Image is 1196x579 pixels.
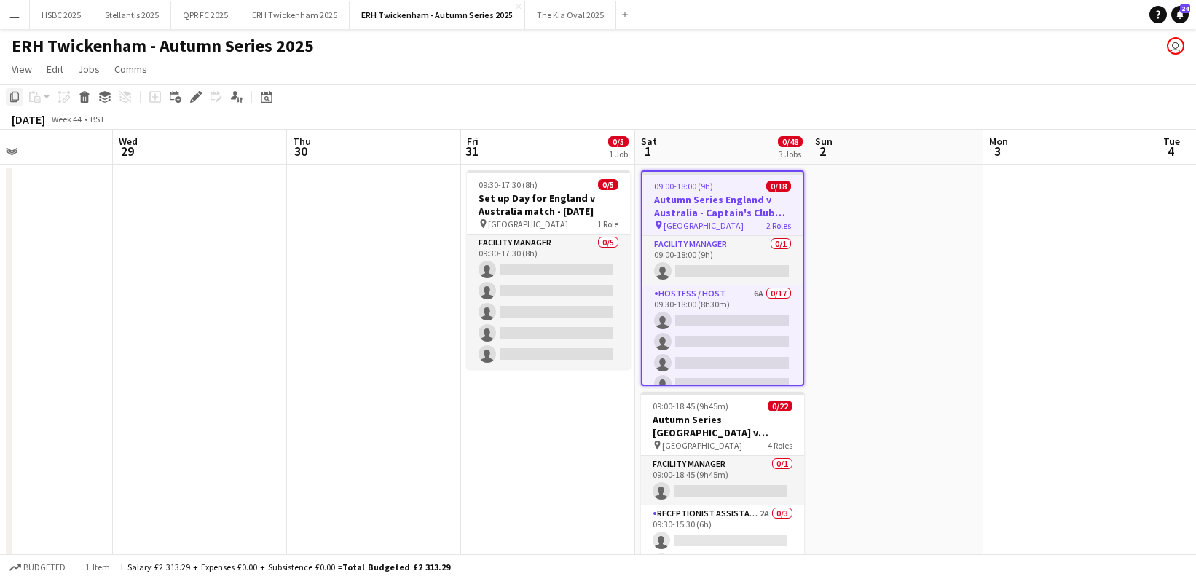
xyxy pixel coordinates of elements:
app-user-avatar: Sam Johannesson [1167,37,1184,55]
span: Budgeted [23,562,66,572]
span: 3 [987,143,1008,159]
span: 4 [1161,143,1180,159]
h3: Autumn Series England v Australia - Captain's Club (North Stand) - [DATE] [642,193,803,219]
app-card-role: Facility Manager0/109:00-18:00 (9h) [642,236,803,285]
span: 09:00-18:00 (9h) [654,181,713,192]
span: 1 item [80,562,115,572]
span: 09:00-18:45 (9h45m) [653,401,728,411]
div: Salary £2 313.29 + Expenses £0.00 + Subsistence £0.00 = [127,562,450,572]
a: Comms [109,60,153,79]
span: 2 Roles [766,220,791,231]
app-card-role: Facility Manager0/109:00-18:45 (9h45m) [641,456,804,505]
a: 24 [1171,6,1189,23]
span: 30 [291,143,311,159]
a: Edit [41,60,69,79]
h3: Set up Day for England v Australia match - [DATE] [467,192,630,218]
a: View [6,60,38,79]
span: 0/5 [598,179,618,190]
span: [GEOGRAPHIC_DATA] [662,440,742,451]
app-card-role: Facility Manager0/509:30-17:30 (8h) [467,235,630,369]
span: Wed [119,135,138,148]
span: [GEOGRAPHIC_DATA] [664,220,744,231]
h3: Autumn Series [GEOGRAPHIC_DATA] v Australia - Gate 1 ([GEOGRAPHIC_DATA]) - [DATE] [641,413,804,439]
span: [GEOGRAPHIC_DATA] [488,218,568,229]
div: [DATE] [12,112,45,127]
app-job-card: 09:00-18:00 (9h)0/18Autumn Series England v Australia - Captain's Club (North Stand) - [DATE] [GE... [641,170,804,386]
span: 09:30-17:30 (8h) [479,179,538,190]
button: HSBC 2025 [30,1,93,29]
span: Edit [47,63,63,76]
span: Fri [467,135,479,148]
div: BST [90,114,105,125]
div: 3 Jobs [779,149,802,159]
span: 1 Role [597,218,618,229]
span: Tue [1163,135,1180,148]
span: Sat [641,135,657,148]
span: 24 [1180,4,1190,13]
app-job-card: 09:30-17:30 (8h)0/5Set up Day for England v Australia match - [DATE] [GEOGRAPHIC_DATA]1 RoleFacil... [467,170,630,369]
button: The Kia Oval 2025 [525,1,616,29]
span: 0/22 [768,401,792,411]
span: 1 [639,143,657,159]
h1: ERH Twickenham - Autumn Series 2025 [12,35,314,57]
span: Jobs [78,63,100,76]
span: Mon [989,135,1008,148]
button: QPR FC 2025 [171,1,240,29]
span: View [12,63,32,76]
span: 29 [117,143,138,159]
span: 0/18 [766,181,791,192]
span: 31 [465,143,479,159]
span: Comms [114,63,147,76]
button: Stellantis 2025 [93,1,171,29]
span: Sun [815,135,833,148]
span: Total Budgeted £2 313.29 [342,562,450,572]
span: 4 Roles [768,440,792,451]
div: 1 Job [609,149,628,159]
span: Thu [293,135,311,148]
span: 0/48 [778,136,803,147]
span: 0/5 [608,136,629,147]
button: ERH Twickenham - Autumn Series 2025 [350,1,525,29]
span: Week 44 [48,114,84,125]
button: Budgeted [7,559,68,575]
span: 2 [813,143,833,159]
button: ERH Twickenham 2025 [240,1,350,29]
a: Jobs [72,60,106,79]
